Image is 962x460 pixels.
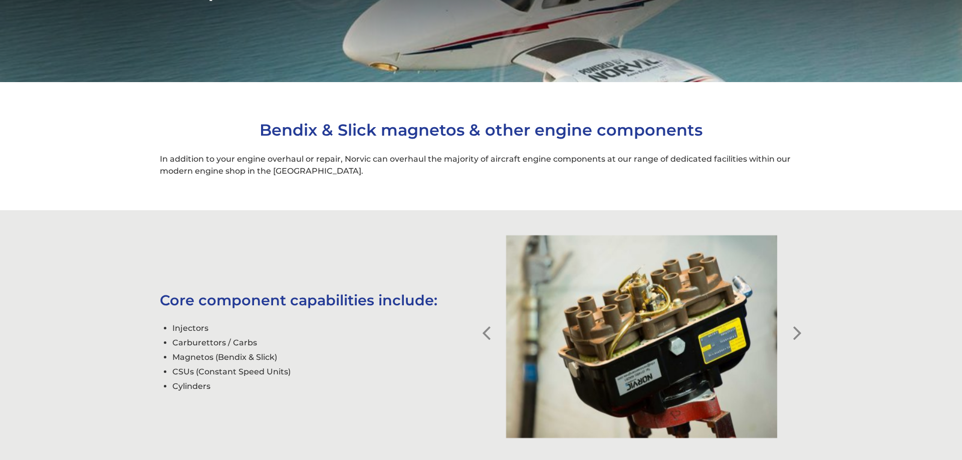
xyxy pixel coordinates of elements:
[481,320,491,330] button: Previous
[160,153,802,177] p: In addition to your engine overhaul or repair, Norvic can overhaul the majority of aircraft engin...
[160,291,437,309] span: Core component capabilities include:
[172,364,481,379] li: CSUs (Constant Speed Units)
[260,120,702,140] span: Bendix & Slick magnetos & other engine components
[172,350,481,364] li: Magnetos (Bendix & Slick)
[172,321,481,335] li: Injectors
[792,320,802,330] button: Next
[172,335,481,350] li: Carburettors / Carbs
[172,379,481,393] li: Cylinders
